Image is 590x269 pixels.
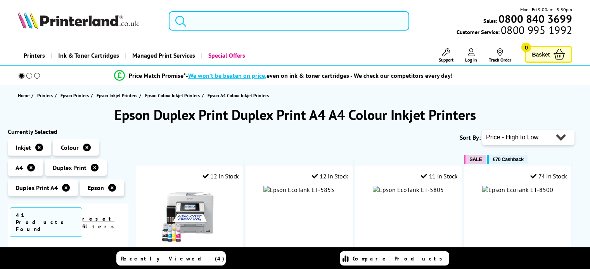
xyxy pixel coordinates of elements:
[489,48,511,63] a: Track Order
[498,12,572,26] b: 0800 840 3699
[51,46,125,65] a: Ink & Toner Cartridges
[10,207,82,237] span: 41 Products Found
[421,172,457,180] div: 11 In Stock
[520,6,572,13] span: Mon - Fri 9:00am - 5:30pm
[373,186,444,194] img: Epson EcoTank ET-5805
[61,91,89,99] span: Epson Printers
[500,26,572,34] span: 0800 995 1992
[145,91,200,99] span: Epson Colour Inkjet Printers
[18,46,51,65] a: Printers
[37,91,53,99] span: Printers
[483,17,497,24] span: Sales:
[97,91,139,99] a: Epson Inkjet Printers
[116,251,226,266] a: Recently Viewed (4)
[469,156,482,162] span: SALE
[88,184,104,192] span: Epson
[487,155,527,164] button: £70 Cashback
[482,186,553,194] img: Epson EcoTank ET-8500
[53,164,87,171] span: Duplex Print
[202,172,239,180] div: 12 In Stock
[493,156,523,162] span: £70 Cashback
[18,12,159,30] a: Printerland Logo
[465,57,477,63] span: Log In
[464,155,486,164] button: SALE
[8,128,128,135] div: Currently Selected
[439,48,453,63] a: Support
[460,134,481,141] span: Sort By:
[61,144,79,151] span: Colour
[16,164,23,171] span: A4
[340,251,449,266] a: Compare Products
[457,26,572,36] span: Customer Service:
[353,255,446,262] span: Compare Products
[532,49,550,60] span: Basket
[16,184,58,192] span: Duplex Print A4
[263,186,334,194] img: Epson EcoTank ET-5855
[97,91,137,99] span: Epson Inkjet Printers
[8,106,582,124] h1: Epson Duplex Print Duplex Print A4 A4 Colour Inkjet Printers
[497,15,572,22] a: 0800 840 3699
[521,43,531,52] span: 0
[145,91,202,99] a: Epson Colour Inkjet Printers
[37,91,55,99] a: Printers
[188,72,266,79] span: We won’t be beaten on price,
[61,91,91,99] a: Epson Printers
[439,57,453,63] span: Support
[58,46,119,65] span: Ink & Toner Cartridges
[125,46,201,65] a: Managed Print Services
[129,72,186,79] span: Price Match Promise*
[530,172,567,180] div: 74 In Stock
[82,215,118,230] a: reset filters
[525,46,572,63] a: Basket 0
[208,93,269,98] span: Epson A4 Colour Inkjet Printers
[4,69,563,82] li: modal_Promise
[312,172,348,180] div: 12 In Stock
[121,255,225,262] span: Recently Viewed (4)
[18,12,139,29] img: Printerland Logo
[161,238,219,245] a: Epson EcoTank Pro ET-5885
[186,72,453,79] div: - even on ink & toner cartridges - We check our competitors every day!
[16,144,31,151] span: Inkjet
[201,46,251,65] a: Special Offers
[465,48,477,63] a: Log In
[161,186,219,244] img: Epson EcoTank Pro ET-5885
[18,91,31,99] a: Home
